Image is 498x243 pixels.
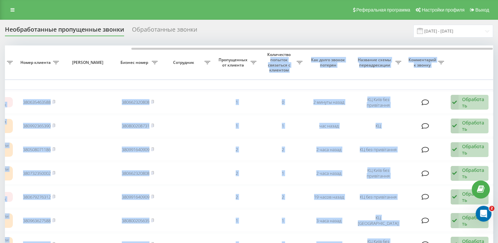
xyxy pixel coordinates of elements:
[306,186,352,208] td: 19 часов назад
[462,143,485,156] div: Обработать
[5,26,124,36] div: Необработанные пропущенные звонки
[118,60,152,65] span: Бизнес номер
[19,60,53,65] span: Номер клиента
[306,138,352,161] td: 2 часа назад
[489,206,494,211] span: 2
[306,209,352,232] td: 3 часа назад
[422,7,464,13] span: Настройки профиля
[132,26,197,36] div: Обработанные звонки
[214,138,260,161] td: 2
[260,138,306,161] td: 2
[260,162,306,184] td: 1
[122,218,149,224] a: 380800205635
[356,7,410,13] span: Реферальная программа
[462,191,485,203] div: Обработать
[164,60,204,65] span: Сотрудник
[23,147,51,152] a: 380508071186
[462,214,485,227] div: Обработать
[355,57,395,67] span: Название схемы переадресации
[476,206,491,222] iframe: Intercom live chat
[408,57,438,67] span: Комментарий к звонку
[68,60,109,65] span: [PERSON_NAME]
[306,115,352,137] td: час назад
[122,194,149,200] a: 380991640909
[23,194,51,200] a: 380679276312
[260,91,306,114] td: 0
[260,115,306,137] td: 1
[306,162,352,184] td: 2 часа назад
[214,186,260,208] td: 2
[122,147,149,152] a: 380991640909
[306,91,352,114] td: 2 минуты назад
[23,123,51,129] a: 380992365390
[462,96,485,109] div: Обработать
[462,120,485,132] div: Обработать
[122,123,149,129] a: 380800208731
[462,167,485,179] div: Обработать
[23,218,51,224] a: 380963627588
[352,186,405,208] td: КЦ без привітання
[23,170,51,176] a: 380732350002
[352,115,405,137] td: КЦ
[475,7,489,13] span: Выход
[352,162,405,184] td: КЦ Київ без привітання
[122,99,149,105] a: 380662320808
[263,52,297,72] span: Количество попыток связаться с клиентом
[352,138,405,161] td: КЦ без привітання
[311,57,347,67] span: Как долго звонок потерян
[352,209,405,232] td: КЦ [GEOGRAPHIC_DATA]
[23,99,51,105] a: 380635463588
[214,91,260,114] td: 1
[214,209,260,232] td: 1
[352,91,405,114] td: КЦ Київ без привітання
[217,57,250,67] span: Пропущенных от клиента
[260,186,306,208] td: 2
[260,209,306,232] td: 1
[122,170,149,176] a: 380662320808
[214,162,260,184] td: 2
[214,115,260,137] td: 1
